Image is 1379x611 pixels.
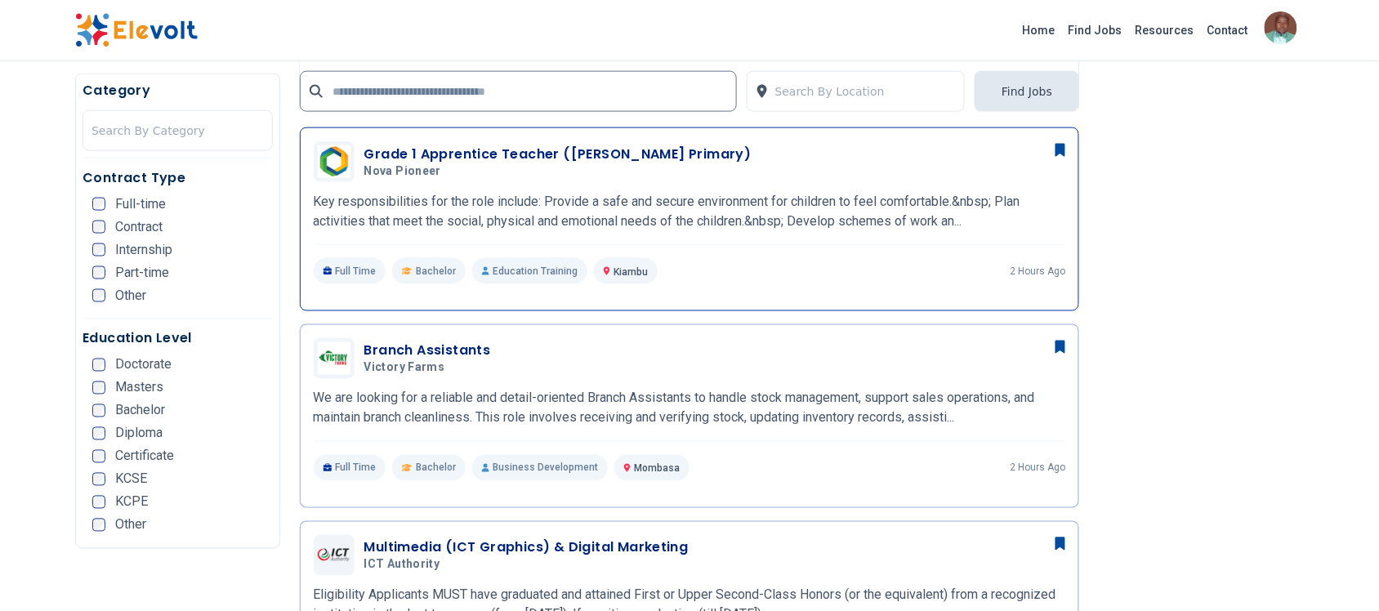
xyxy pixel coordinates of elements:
[364,145,752,164] h3: Grade 1 Apprentice Teacher ([PERSON_NAME] Primary)
[92,198,105,211] input: Full-time
[92,381,105,395] input: Masters
[472,455,608,481] p: Business Development
[115,496,148,509] span: KCPE
[115,289,146,302] span: Other
[314,338,1066,481] a: Victory FarmsBranch AssistantsVictory FarmsWe are looking for a reliable and detail-oriented Bran...
[314,389,1066,428] p: We are looking for a reliable and detail-oriented Branch Assistants to handle stock management, s...
[1099,74,1304,564] iframe: Advertisement
[1016,17,1062,43] a: Home
[83,81,273,100] h5: Category
[1265,11,1297,44] img: Peter Muthali Munyoki
[1129,17,1201,43] a: Resources
[115,450,174,463] span: Certificate
[115,198,166,211] span: Full-time
[318,342,350,375] img: Victory Farms
[92,404,105,417] input: Bachelor
[364,361,445,376] span: Victory Farms
[1201,17,1255,43] a: Contact
[318,145,350,178] img: Nova Pioneer
[614,266,648,278] span: Kiambu
[314,258,386,284] p: Full Time
[472,258,587,284] p: Education Training
[1010,462,1065,475] p: 2 hours ago
[115,266,169,279] span: Part-time
[115,221,163,234] span: Contract
[416,265,456,278] span: Bachelor
[115,427,163,440] span: Diploma
[364,558,440,573] span: ICT Authority
[92,450,105,463] input: Certificate
[75,13,198,47] img: Elevolt
[115,381,163,395] span: Masters
[115,404,165,417] span: Bachelor
[92,496,105,509] input: KCPE
[364,164,441,179] span: Nova Pioneer
[364,538,689,558] h3: Multimedia (ICT Graphics) & Digital Marketing
[115,243,172,256] span: Internship
[92,473,105,486] input: KCSE
[364,341,491,361] h3: Branch Assistants
[115,473,147,486] span: KCSE
[975,71,1079,112] button: Find Jobs
[115,519,146,532] span: Other
[92,519,105,532] input: Other
[115,359,172,372] span: Doctorate
[634,463,680,475] span: Mombasa
[83,329,273,349] h5: Education Level
[92,266,105,279] input: Part-time
[92,359,105,372] input: Doctorate
[314,455,386,481] p: Full Time
[1010,265,1065,278] p: 2 hours ago
[83,168,273,188] h5: Contract Type
[416,462,456,475] span: Bachelor
[92,289,105,302] input: Other
[318,549,350,562] img: ICT Authority
[92,427,105,440] input: Diploma
[1062,17,1129,43] a: Find Jobs
[92,243,105,256] input: Internship
[314,192,1066,231] p: Key responsibilities for the role include: Provide a safe and secure environment for children to ...
[92,221,105,234] input: Contract
[314,141,1066,284] a: Nova PioneerGrade 1 Apprentice Teacher ([PERSON_NAME] Primary)Nova PioneerKey responsibilities fo...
